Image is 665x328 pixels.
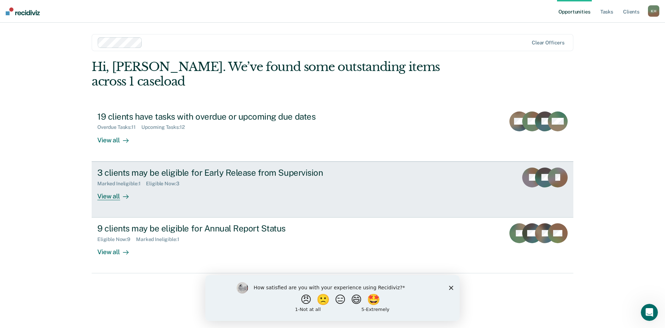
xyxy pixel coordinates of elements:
div: 3 clients may be eligible for Early Release from Supervision [97,168,347,178]
a: 9 clients may be eligible for Annual Report StatusEligible Now:9Marked Ineligible:1View all [92,218,573,273]
div: Eligible Now : 9 [97,236,136,242]
iframe: Survey by Kim from Recidiviz [205,275,460,321]
div: Marked Ineligible : 1 [97,181,146,187]
div: Clear officers [532,40,564,46]
img: Recidiviz [6,7,40,15]
div: View all [97,130,137,144]
div: K H [648,5,659,17]
a: 19 clients have tasks with overdue or upcoming due datesOverdue Tasks:11Upcoming Tasks:12View all [92,106,573,162]
div: Eligible Now : 3 [146,181,185,187]
a: 3 clients may be eligible for Early Release from SupervisionMarked Ineligible:1Eligible Now:3View... [92,162,573,218]
div: Marked Ineligible : 1 [136,236,185,242]
div: Upcoming Tasks : 12 [141,124,190,130]
div: View all [97,186,137,200]
div: View all [97,242,137,256]
div: Overdue Tasks : 11 [97,124,141,130]
div: 9 clients may be eligible for Annual Report Status [97,223,347,234]
div: 19 clients have tasks with overdue or upcoming due dates [97,111,347,122]
div: Hi, [PERSON_NAME]. We’ve found some outstanding items across 1 caseload [92,60,477,89]
iframe: Intercom live chat [641,304,658,321]
button: KH [648,5,659,17]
